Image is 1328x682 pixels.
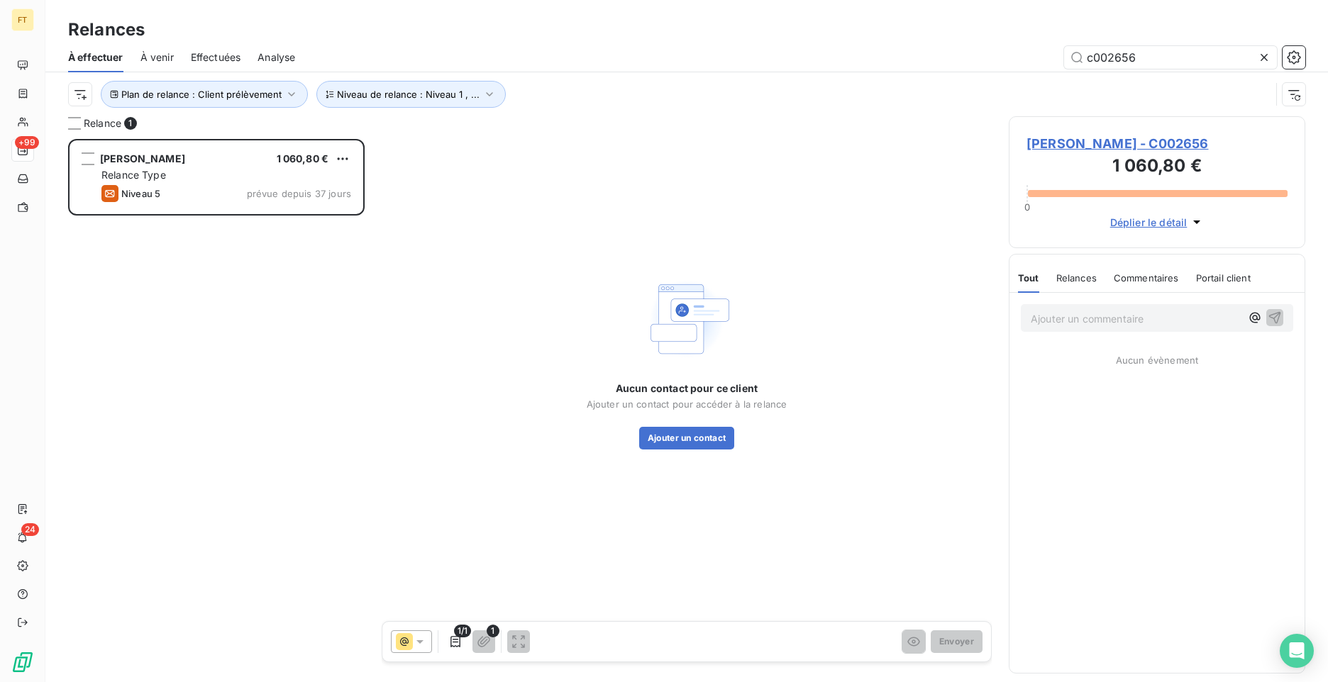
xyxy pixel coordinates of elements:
[1196,272,1251,284] span: Portail client
[258,50,295,65] span: Analyse
[15,136,39,149] span: +99
[931,630,983,653] button: Envoyer
[277,152,329,164] span: 1 060,80 €
[454,625,471,637] span: 1/1
[1064,46,1277,69] input: Rechercher
[121,188,160,199] span: Niveau 5
[101,81,308,108] button: Plan de relance : Client prélèvement
[68,17,145,43] h3: Relances
[191,50,241,65] span: Effectuées
[1114,272,1179,284] span: Commentaires
[1280,634,1314,668] div: Open Intercom Messenger
[84,116,121,130] span: Relance
[1110,215,1188,230] span: Déplier le détail
[1027,153,1288,181] h3: 1 060,80 €
[1024,201,1030,213] span: 0
[140,50,174,65] span: À venir
[1018,272,1039,284] span: Tout
[121,89,282,100] span: Plan de relance : Client prélèvement
[316,81,506,108] button: Niveau de relance : Niveau 1 , ...
[616,381,758,396] span: Aucun contact pour ce client
[587,398,787,410] span: Ajouter un contact pour accéder à la relance
[124,117,137,130] span: 1
[68,50,123,65] span: À effectuer
[639,427,735,449] button: Ajouter un contact
[641,274,732,364] img: Empty state
[21,523,39,536] span: 24
[337,89,480,100] span: Niveau de relance : Niveau 1 , ...
[11,651,34,673] img: Logo LeanPay
[68,139,365,682] div: grid
[1056,272,1097,284] span: Relances
[100,152,185,164] span: [PERSON_NAME]
[1116,354,1198,366] span: Aucun évènement
[1106,214,1209,230] button: Déplier le détail
[487,625,499,637] span: 1
[101,169,166,181] span: Relance Type
[11,9,34,31] div: FT
[1027,134,1288,153] span: [PERSON_NAME] - C002656
[247,188,351,199] span: prévue depuis 37 jours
